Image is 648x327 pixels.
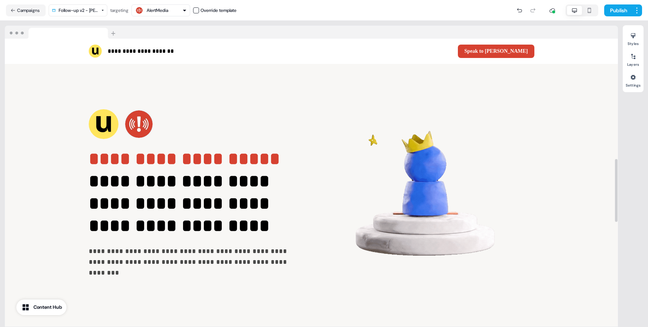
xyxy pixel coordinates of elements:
div: targeting [110,7,128,14]
div: Override template [201,7,237,14]
button: Campaigns [6,4,46,16]
button: Speak to [PERSON_NAME] [458,45,534,58]
button: AlertMedia [131,4,190,16]
img: Browser topbar [5,26,119,39]
button: Layers [623,51,644,67]
div: AlertMedia [147,7,168,14]
div: Speak to [PERSON_NAME] [315,45,534,58]
button: Publish [604,4,632,16]
div: Content Hub [33,304,62,311]
button: Styles [623,30,644,46]
button: Settings [623,71,644,88]
button: Content Hub [16,300,66,315]
div: Follow-up v2 - [PERSON_NAME] [59,7,98,14]
img: Image [322,94,534,306]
